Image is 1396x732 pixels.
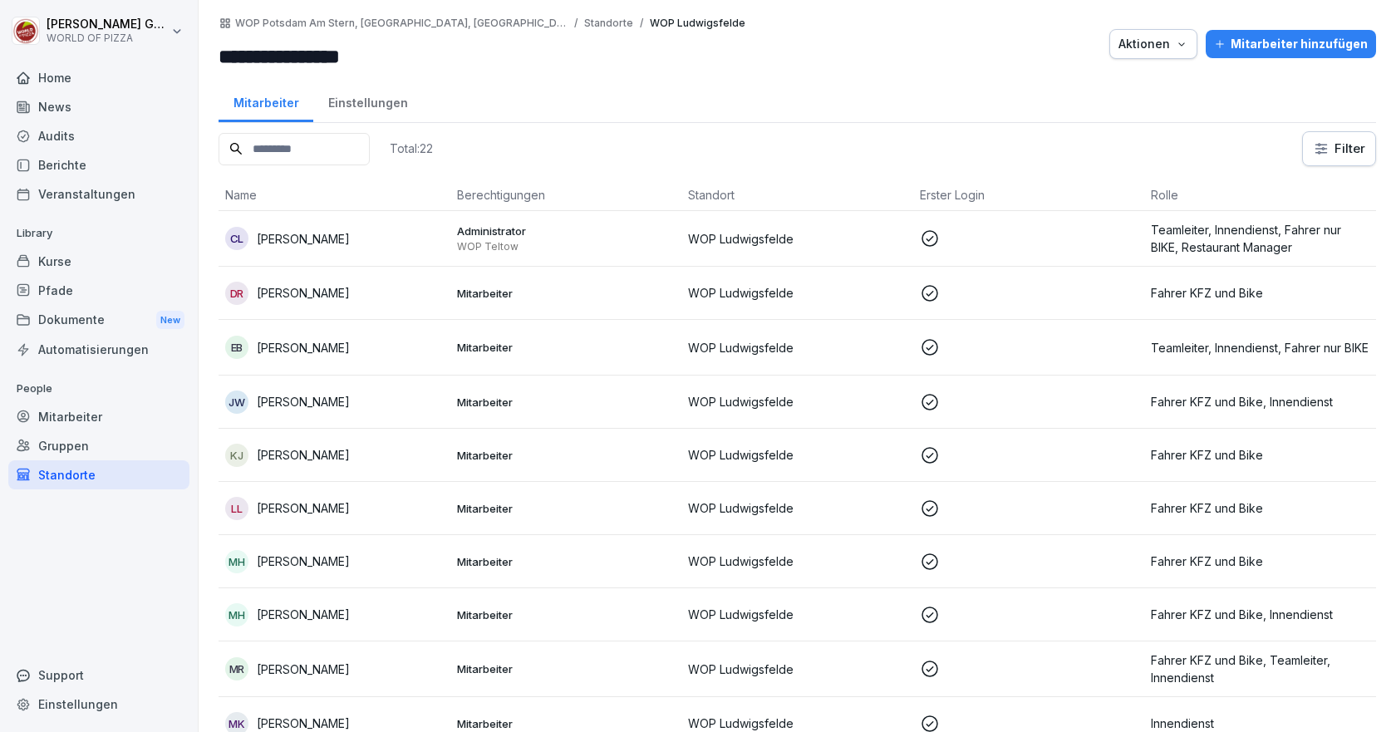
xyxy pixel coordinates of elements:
[8,63,189,92] a: Home
[688,553,907,570] p: WOP Ludwigsfelde
[8,121,189,150] a: Audits
[8,276,189,305] a: Pfade
[457,661,676,676] p: Mitarbeiter
[688,606,907,623] p: WOP Ludwigsfelde
[257,284,350,302] p: [PERSON_NAME]
[257,661,350,678] p: [PERSON_NAME]
[225,391,248,414] div: JW
[1118,35,1188,53] div: Aktionen
[257,230,350,248] p: [PERSON_NAME]
[47,32,168,44] p: WORLD OF PIZZA
[1109,29,1197,59] button: Aktionen
[1303,132,1375,165] button: Filter
[457,554,676,569] p: Mitarbeiter
[257,446,350,464] p: [PERSON_NAME]
[688,661,907,678] p: WOP Ludwigsfelde
[1151,715,1369,732] p: Innendienst
[913,179,1145,211] th: Erster Login
[688,339,907,356] p: WOP Ludwigsfelde
[457,286,676,301] p: Mitarbeiter
[235,17,568,29] a: WOP Potsdam Am Stern, [GEOGRAPHIC_DATA], [GEOGRAPHIC_DATA]
[313,80,422,122] a: Einstellungen
[1151,221,1369,256] p: Teamleiter, Innendienst, Fahrer nur BIKE, Restaurant Manager
[219,179,450,211] th: Name
[156,311,184,330] div: New
[8,376,189,402] p: People
[8,220,189,247] p: Library
[457,716,676,731] p: Mitarbeiter
[650,17,745,29] p: WOP Ludwigsfelde
[219,80,313,122] a: Mitarbeiter
[1206,30,1376,58] button: Mitarbeiter hinzufügen
[688,499,907,517] p: WOP Ludwigsfelde
[257,499,350,517] p: [PERSON_NAME]
[8,335,189,364] a: Automatisierungen
[681,179,913,211] th: Standort
[1144,179,1376,211] th: Rolle
[457,340,676,355] p: Mitarbeiter
[457,607,676,622] p: Mitarbeiter
[1151,499,1369,517] p: Fahrer KFZ und Bike
[8,305,189,336] div: Dokumente
[8,460,189,489] a: Standorte
[8,92,189,121] a: News
[1151,284,1369,302] p: Fahrer KFZ und Bike
[1151,651,1369,686] p: Fahrer KFZ und Bike, Teamleiter, Innendienst
[688,284,907,302] p: WOP Ludwigsfelde
[8,305,189,336] a: DokumenteNew
[225,282,248,305] div: DR
[225,657,248,680] div: MR
[8,690,189,719] a: Einstellungen
[1151,393,1369,410] p: Fahrer KFZ und Bike, Innendienst
[225,444,248,467] div: KJ
[225,550,248,573] div: MH
[1151,446,1369,464] p: Fahrer KFZ und Bike
[1151,553,1369,570] p: Fahrer KFZ und Bike
[8,431,189,460] a: Gruppen
[225,603,248,626] div: MH
[257,606,350,623] p: [PERSON_NAME]
[225,497,248,520] div: LL
[457,448,676,463] p: Mitarbeiter
[584,17,633,29] p: Standorte
[1151,606,1369,623] p: Fahrer KFZ und Bike, Innendienst
[457,224,676,238] p: Administrator
[450,179,682,211] th: Berechtigungen
[1151,339,1369,356] p: Teamleiter, Innendienst, Fahrer nur BIKE
[688,715,907,732] p: WOP Ludwigsfelde
[8,661,189,690] div: Support
[1313,140,1365,157] div: Filter
[8,150,189,179] div: Berichte
[688,230,907,248] p: WOP Ludwigsfelde
[257,715,350,732] p: [PERSON_NAME]
[688,446,907,464] p: WOP Ludwigsfelde
[8,179,189,209] a: Veranstaltungen
[225,336,248,359] div: EB
[688,393,907,410] p: WOP Ludwigsfelde
[457,395,676,410] p: Mitarbeiter
[225,227,248,250] div: CL
[1214,35,1368,53] div: Mitarbeiter hinzufügen
[8,247,189,276] a: Kurse
[457,240,676,253] p: WOP Teltow
[257,393,350,410] p: [PERSON_NAME]
[457,501,676,516] p: Mitarbeiter
[8,402,189,431] a: Mitarbeiter
[47,17,168,32] p: [PERSON_NAME] Goldmann
[640,17,643,29] p: /
[257,553,350,570] p: [PERSON_NAME]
